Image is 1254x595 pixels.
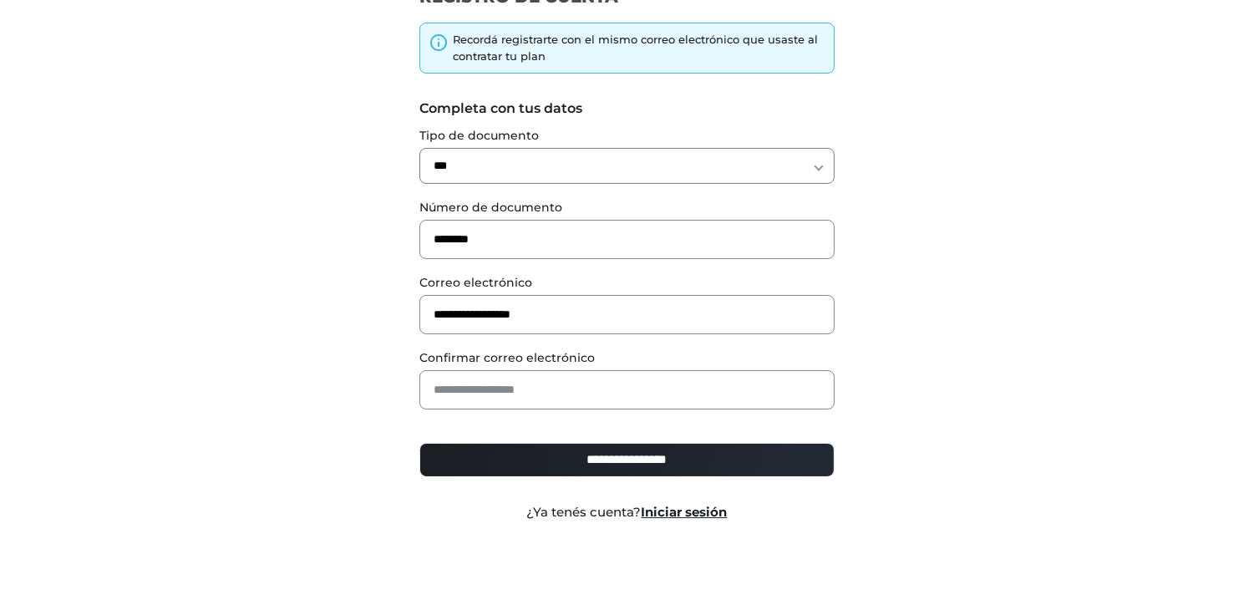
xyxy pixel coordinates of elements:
label: Correo electrónico [419,274,835,292]
label: Número de documento [419,199,835,216]
label: Completa con tus datos [419,99,835,119]
div: ¿Ya tenés cuenta? [407,503,847,522]
label: Confirmar correo electrónico [419,349,835,367]
div: Recordá registrarte con el mismo correo electrónico que usaste al contratar tu plan [453,32,825,64]
a: Iniciar sesión [642,504,728,520]
label: Tipo de documento [419,127,835,145]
